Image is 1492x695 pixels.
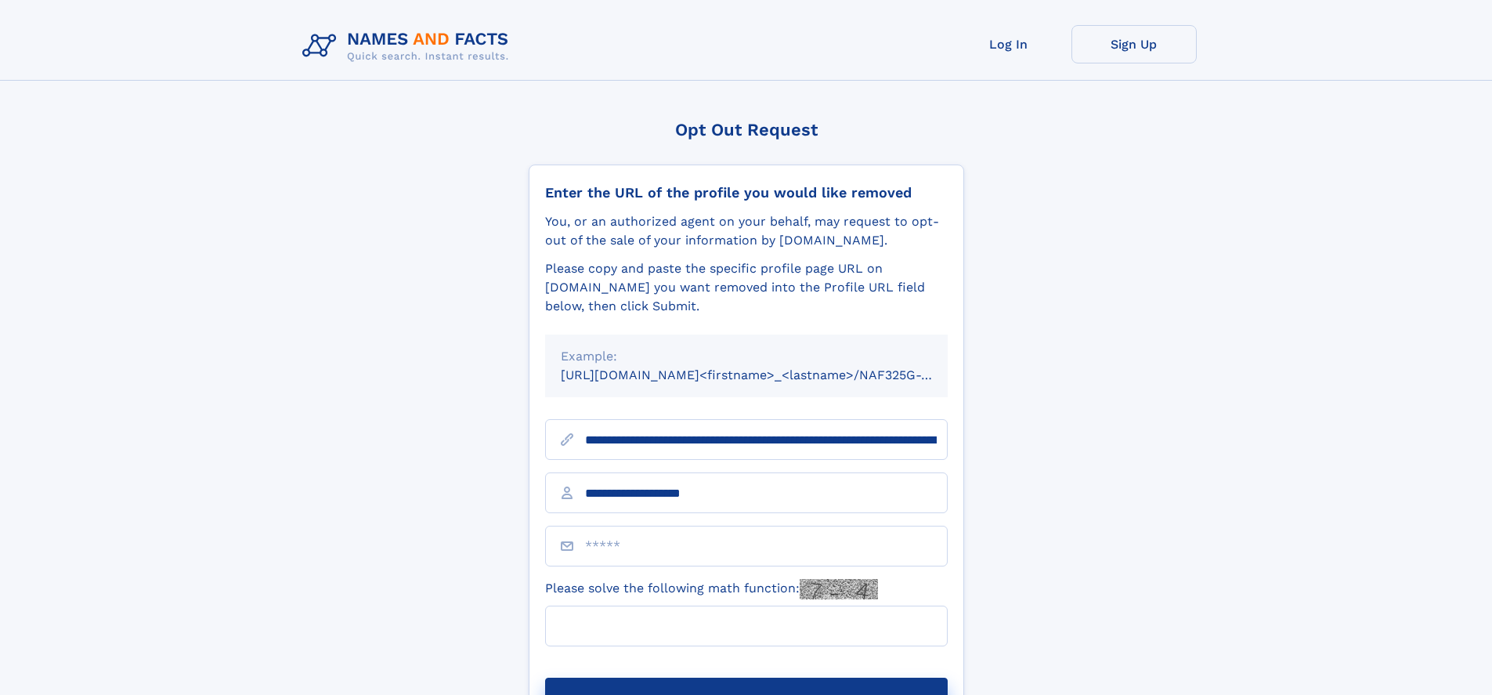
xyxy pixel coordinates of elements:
[545,259,948,316] div: Please copy and paste the specific profile page URL on [DOMAIN_NAME] you want removed into the Pr...
[561,347,932,366] div: Example:
[529,120,964,139] div: Opt Out Request
[545,212,948,250] div: You, or an authorized agent on your behalf, may request to opt-out of the sale of your informatio...
[545,579,878,599] label: Please solve the following math function:
[545,184,948,201] div: Enter the URL of the profile you would like removed
[946,25,1071,63] a: Log In
[1071,25,1197,63] a: Sign Up
[561,367,977,382] small: [URL][DOMAIN_NAME]<firstname>_<lastname>/NAF325G-xxxxxxxx
[296,25,522,67] img: Logo Names and Facts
